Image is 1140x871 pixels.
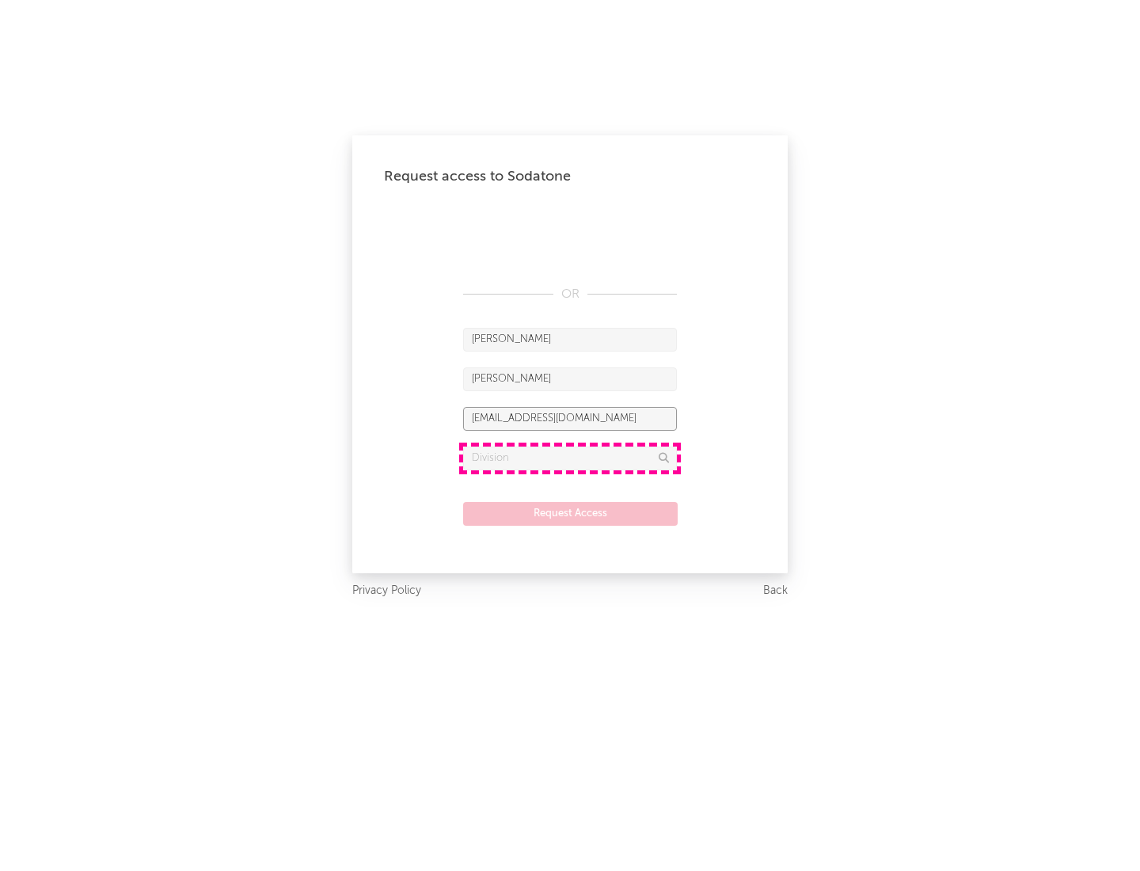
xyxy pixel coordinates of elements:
[463,502,678,526] button: Request Access
[463,407,677,431] input: Email
[463,328,677,352] input: First Name
[463,447,677,470] input: Division
[763,581,788,601] a: Back
[352,581,421,601] a: Privacy Policy
[463,285,677,304] div: OR
[463,367,677,391] input: Last Name
[384,167,756,186] div: Request access to Sodatone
